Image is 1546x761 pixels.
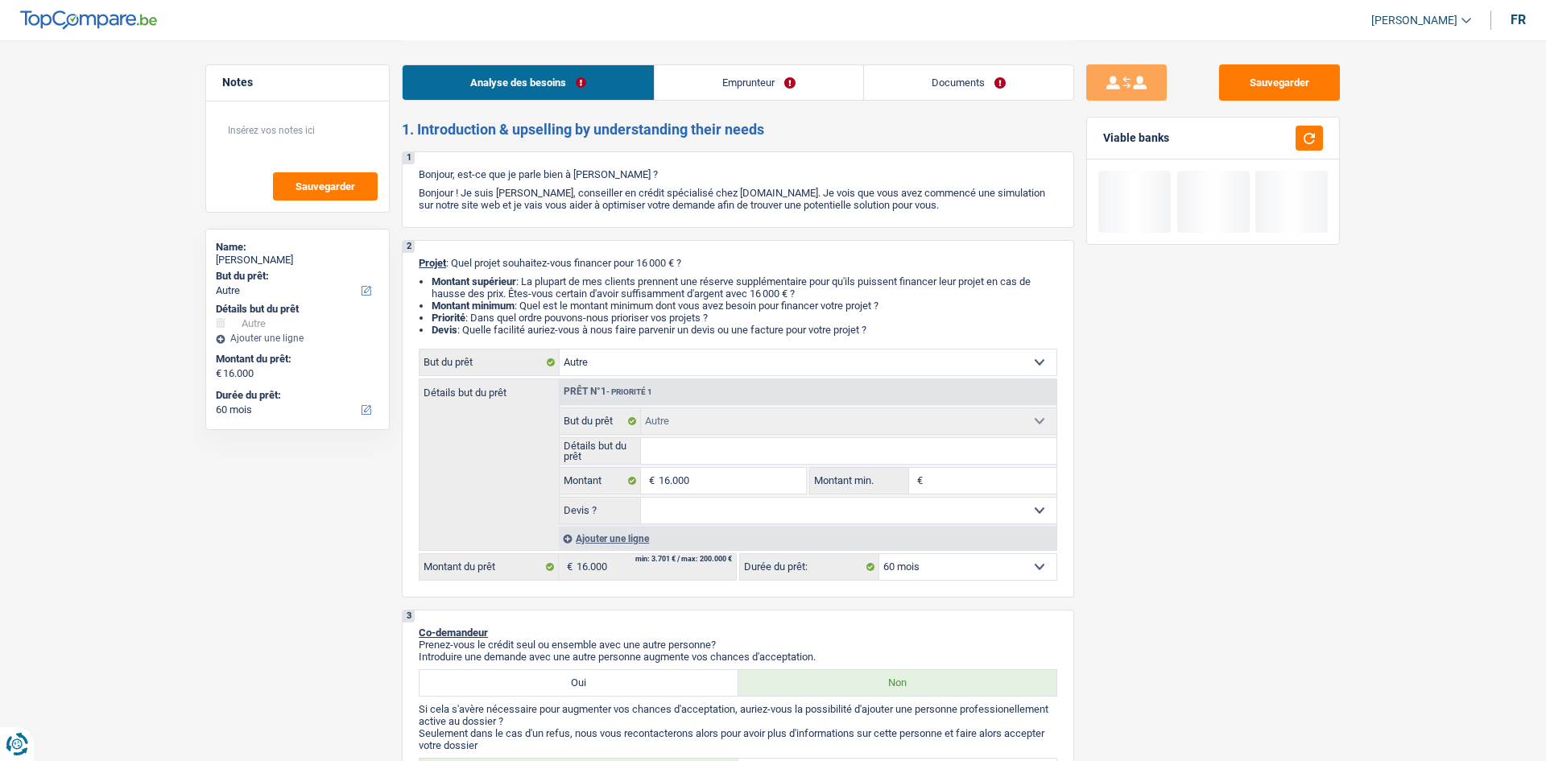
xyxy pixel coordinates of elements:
[559,554,577,580] span: €
[740,554,879,580] label: Durée du prêt:
[655,65,863,100] a: Emprunteur
[419,187,1057,211] p: Bonjour ! Je suis [PERSON_NAME], conseiller en crédit spécialisé chez [DOMAIN_NAME]. Je vois que ...
[432,300,515,312] strong: Montant minimum
[403,610,415,622] div: 3
[403,65,654,100] a: Analyse des besoins
[864,65,1073,100] a: Documents
[419,639,1057,651] p: Prenez-vous le crédit seul ou ensemble avec une autre personne?
[641,468,659,494] span: €
[216,333,379,344] div: Ajouter une ligne
[1511,12,1526,27] div: fr
[560,408,641,434] label: But du prêt
[216,367,221,380] span: €
[216,241,379,254] div: Name:
[560,498,641,523] label: Devis ?
[635,556,732,563] div: min: 3.701 € / max: 200.000 €
[403,241,415,253] div: 2
[273,172,378,201] button: Sauvegarder
[419,257,1057,269] p: : Quel projet souhaitez-vous financer pour 16 000 € ?
[738,670,1057,696] label: Non
[432,312,1057,324] li: : Dans quel ordre pouvons-nous prioriser vos projets ?
[560,468,641,494] label: Montant
[402,121,1074,139] h2: 1. Introduction & upselling by understanding their needs
[1219,64,1340,101] button: Sauvegarder
[560,387,656,397] div: Prêt n°1
[1371,14,1457,27] span: [PERSON_NAME]
[216,389,376,402] label: Durée du prêt:
[222,76,373,89] h5: Notes
[559,527,1056,550] div: Ajouter une ligne
[216,254,379,267] div: [PERSON_NAME]
[419,703,1057,727] p: Si cela s'avère nécessaire pour augmenter vos chances d'acceptation, auriez-vous la possibilité d...
[216,303,379,316] div: Détails but du prêt
[419,651,1057,663] p: Introduire une demande avec une autre personne augmente vos chances d'acceptation.
[560,438,641,464] label: Détails but du prêt
[432,312,465,324] strong: Priorité
[419,727,1057,751] p: Seulement dans le cas d'un refus, nous vous recontacterons alors pour avoir plus d'informations s...
[419,168,1057,180] p: Bonjour, est-ce que je parle bien à [PERSON_NAME] ?
[432,324,457,336] span: Devis
[432,300,1057,312] li: : Quel est le montant minimum dont vous avez besoin pour financer votre projet ?
[419,627,488,639] span: Co-demandeur
[432,324,1057,336] li: : Quelle facilité auriez-vous à nous faire parvenir un devis ou une facture pour votre projet ?
[296,181,355,192] span: Sauvegarder
[1103,131,1169,145] div: Viable banks
[216,270,376,283] label: But du prêt:
[1358,7,1471,34] a: [PERSON_NAME]
[909,468,927,494] span: €
[432,275,516,287] strong: Montant supérieur
[420,379,559,398] label: Détails but du prêt
[216,353,376,366] label: Montant du prêt:
[606,387,652,396] span: - Priorité 1
[420,670,738,696] label: Oui
[420,349,560,375] label: But du prêt
[810,468,908,494] label: Montant min.
[403,152,415,164] div: 1
[420,554,559,580] label: Montant du prêt
[432,275,1057,300] li: : La plupart de mes clients prennent une réserve supplémentaire pour qu'ils puissent financer leu...
[20,10,157,30] img: TopCompare Logo
[419,257,446,269] span: Projet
